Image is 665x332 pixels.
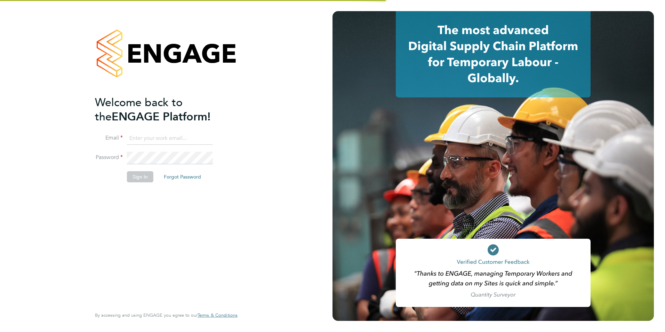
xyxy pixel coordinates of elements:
span: By accessing and using ENGAGE you agree to our [95,312,238,318]
button: Sign In [127,171,153,182]
button: Forgot Password [158,171,207,182]
input: Enter your work email... [127,132,213,145]
label: Password [95,154,123,161]
label: Email [95,134,123,142]
span: Welcome back to the [95,96,183,124]
h2: ENGAGE Platform! [95,95,231,124]
a: Terms & Conditions [198,313,238,318]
